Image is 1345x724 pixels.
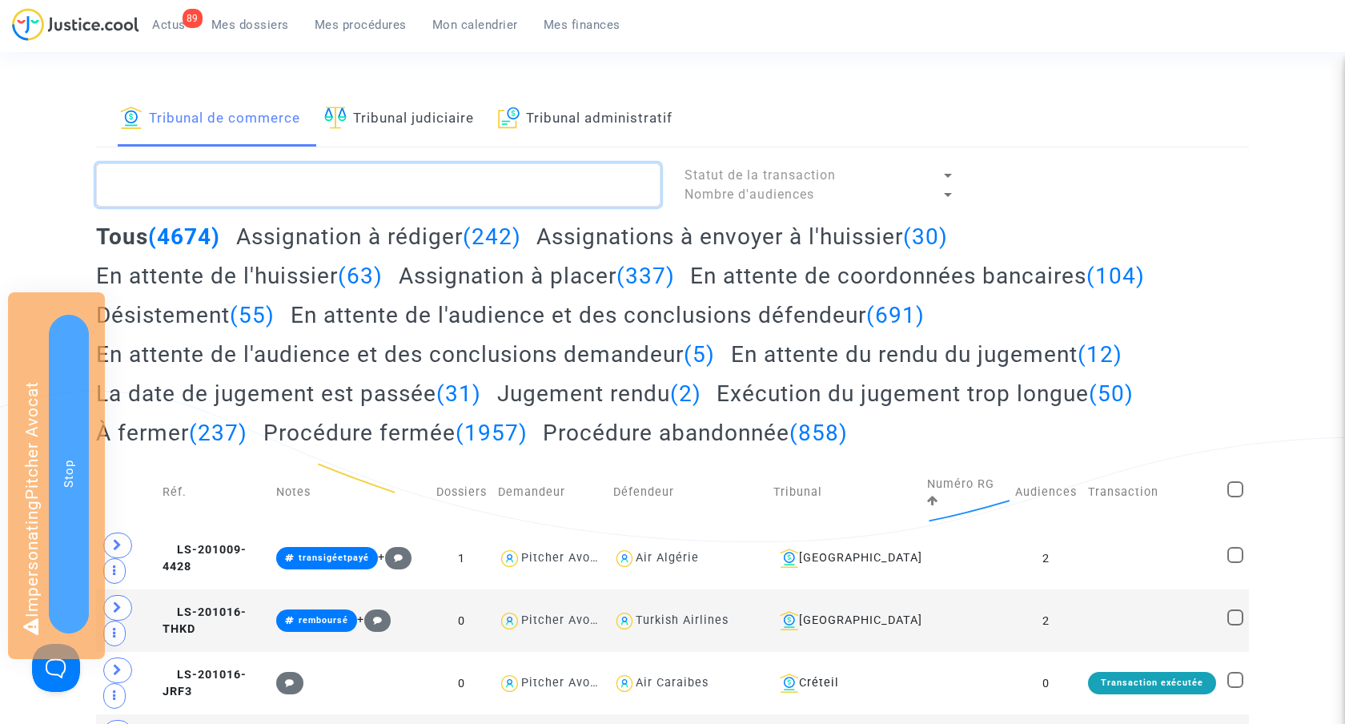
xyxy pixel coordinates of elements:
[230,302,275,328] span: (55)
[49,315,89,633] button: Stop
[96,340,715,368] h2: En attente de l'audience et des conclusions demandeur
[120,107,143,129] img: icon-banque.svg
[378,550,412,564] span: +
[271,458,431,527] td: Notes
[613,547,636,570] img: icon-user.svg
[139,13,199,37] a: 89Actus
[521,551,609,565] div: Pitcher Avocat
[685,167,836,183] span: Statut de la transaction
[291,301,925,329] h2: En attente de l'audience et des conclusions défendeur
[32,644,80,692] iframe: Help Scout Beacon - Open
[521,613,609,627] div: Pitcher Avocat
[731,340,1122,368] h2: En attente du rendu du jugement
[1010,527,1082,589] td: 2
[236,223,521,251] h2: Assignation à rédiger
[498,547,521,570] img: icon-user.svg
[685,187,814,202] span: Nombre d'audiences
[1088,672,1216,694] div: Transaction exécutée
[613,609,636,633] img: icon-user.svg
[324,92,474,147] a: Tribunal judiciaire
[921,458,1010,527] td: Numéro RG
[636,613,729,627] div: Turkish Airlines
[8,292,105,659] div: Impersonating
[183,9,203,28] div: 89
[96,380,481,408] h2: La date de jugement est passée
[299,615,348,625] span: remboursé
[1010,589,1082,652] td: 2
[1089,380,1134,407] span: (50)
[768,458,921,527] td: Tribunal
[163,605,247,637] span: LS-201016-THKD
[163,543,247,574] span: LS-201009-4428
[211,18,289,32] span: Mes dossiers
[432,18,518,32] span: Mon calendrier
[1010,652,1082,714] td: 0
[498,609,521,633] img: icon-user.svg
[263,419,528,447] h2: Procédure fermée
[536,223,948,251] h2: Assignations à envoyer à l'huissier
[608,458,768,527] td: Défendeur
[780,549,799,568] img: icon-banque.svg
[120,92,300,147] a: Tribunal de commerce
[96,419,247,447] h2: À fermer
[498,672,521,695] img: icon-user.svg
[773,549,916,568] div: [GEOGRAPHIC_DATA]
[789,420,848,446] span: (858)
[148,223,220,250] span: (4674)
[613,672,636,695] img: icon-user.svg
[531,13,633,37] a: Mes finances
[521,676,609,690] div: Pitcher Avocat
[1010,458,1082,527] td: Audiences
[399,262,675,290] h2: Assignation à placer
[492,458,607,527] td: Demandeur
[544,18,620,32] span: Mes finances
[431,527,492,589] td: 1
[62,460,76,488] span: Stop
[302,13,420,37] a: Mes procédures
[670,380,701,407] span: (2)
[315,18,407,32] span: Mes procédures
[463,223,521,250] span: (242)
[690,262,1145,290] h2: En attente de coordonnées bancaires
[866,302,925,328] span: (691)
[780,611,799,630] img: icon-banque.svg
[616,263,675,289] span: (337)
[773,674,916,693] div: Créteil
[96,223,220,251] h2: Tous
[497,380,701,408] h2: Jugement rendu
[1078,341,1122,368] span: (12)
[1082,458,1222,527] td: Transaction
[543,419,848,447] h2: Procédure abandonnée
[717,380,1134,408] h2: Exécution du jugement trop longue
[189,420,247,446] span: (237)
[636,676,709,690] div: Air Caraibes
[636,551,699,565] div: Air Algérie
[299,553,369,563] span: transigéetpayé
[420,13,531,37] a: Mon calendrier
[498,107,520,129] img: icon-archive.svg
[498,92,672,147] a: Tribunal administratif
[157,458,271,527] td: Réf.
[684,341,715,368] span: (5)
[431,652,492,714] td: 0
[324,107,347,129] img: icon-faciliter-sm.svg
[152,18,186,32] span: Actus
[773,611,916,630] div: [GEOGRAPHIC_DATA]
[1086,263,1145,289] span: (104)
[456,420,528,446] span: (1957)
[96,301,275,329] h2: Désistement
[12,8,139,41] img: jc-logo.svg
[199,13,302,37] a: Mes dossiers
[96,262,383,290] h2: En attente de l'huissier
[357,613,391,626] span: +
[903,223,948,250] span: (30)
[436,380,481,407] span: (31)
[163,668,247,699] span: LS-201016-JRF3
[431,458,492,527] td: Dossiers
[431,589,492,652] td: 0
[780,674,799,693] img: icon-banque.svg
[338,263,383,289] span: (63)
